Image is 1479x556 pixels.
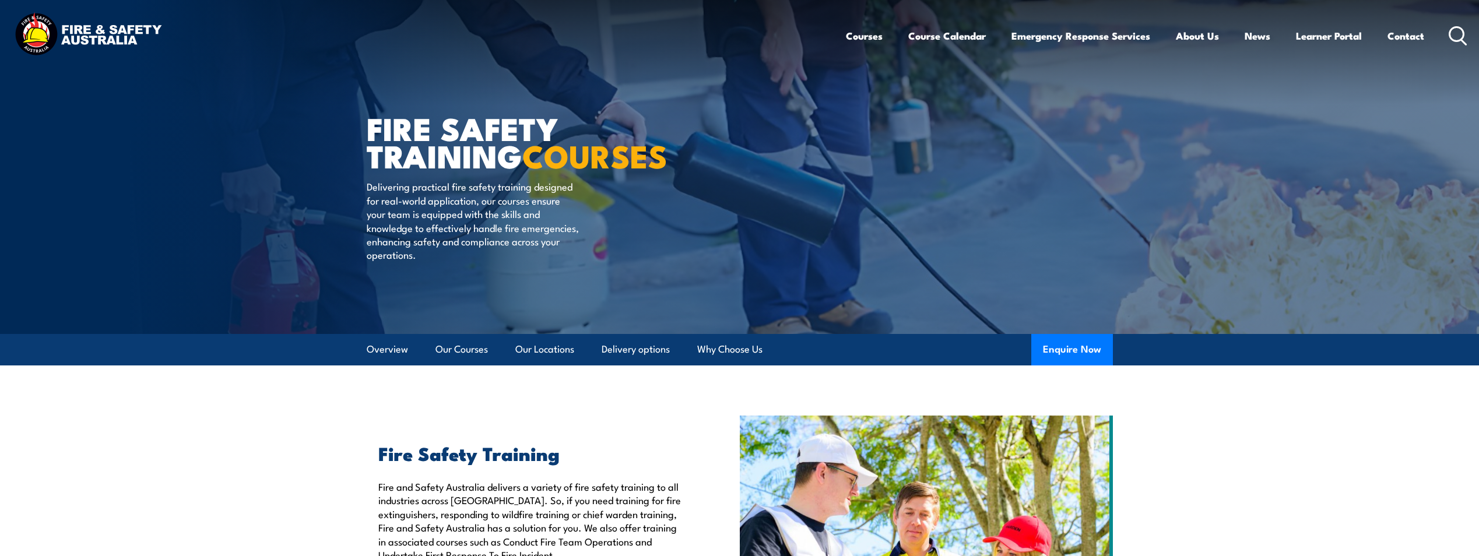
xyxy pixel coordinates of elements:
[367,334,408,365] a: Overview
[1176,20,1219,51] a: About Us
[378,445,686,461] h2: Fire Safety Training
[435,334,488,365] a: Our Courses
[1245,20,1270,51] a: News
[367,114,655,168] h1: FIRE SAFETY TRAINING
[602,334,670,365] a: Delivery options
[1031,334,1113,365] button: Enquire Now
[1387,20,1424,51] a: Contact
[367,180,579,261] p: Delivering practical fire safety training designed for real-world application, our courses ensure...
[908,20,986,51] a: Course Calendar
[522,131,668,179] strong: COURSES
[846,20,883,51] a: Courses
[1296,20,1362,51] a: Learner Portal
[1011,20,1150,51] a: Emergency Response Services
[697,334,763,365] a: Why Choose Us
[515,334,574,365] a: Our Locations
